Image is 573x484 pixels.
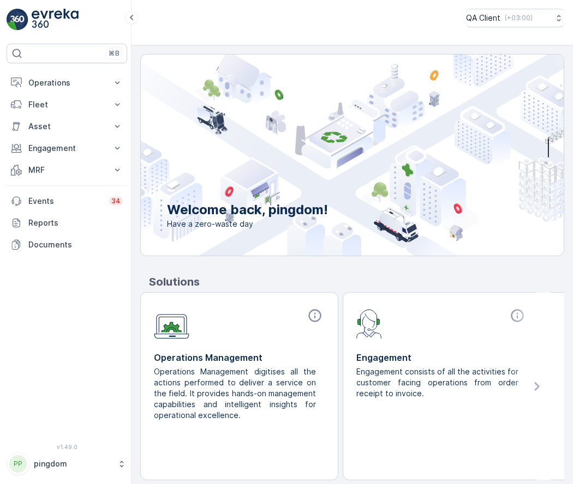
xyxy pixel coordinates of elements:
[34,458,112,469] p: pingdom
[356,351,527,364] p: Engagement
[7,190,127,212] a: Events34
[356,366,518,399] p: Engagement consists of all the activities for customer facing operations from order receipt to in...
[149,274,564,290] p: Solutions
[28,165,105,176] p: MRF
[92,55,564,256] img: city illustration
[7,159,127,181] button: MRF
[466,13,500,23] p: QA Client
[109,49,120,58] p: ⌘B
[7,116,127,137] button: Asset
[32,9,79,31] img: logo_light-DOdMpM7g.png
[7,444,127,450] span: v 1.49.0
[28,121,105,132] p: Asset
[466,9,564,27] button: QA Client(+03:00)
[7,212,127,234] a: Reports
[154,366,316,421] p: Operations Management digitises all the actions performed to deliver a service on the field. It p...
[28,217,123,228] p: Reports
[28,143,105,154] p: Engagement
[7,137,127,159] button: Engagement
[28,239,123,250] p: Documents
[7,452,127,475] button: PPpingdom
[28,196,103,207] p: Events
[505,14,533,22] p: ( +03:00 )
[154,351,325,364] p: Operations Management
[356,308,382,338] img: module-icon
[9,455,27,473] div: PP
[167,201,328,219] p: Welcome back, pingdom!
[7,94,127,116] button: Fleet
[7,72,127,94] button: Operations
[7,9,28,31] img: logo
[7,234,127,256] a: Documents
[28,77,105,88] p: Operations
[28,99,105,110] p: Fleet
[154,308,189,339] img: module-icon
[111,197,121,205] p: 34
[167,219,328,229] span: Have a zero-waste day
